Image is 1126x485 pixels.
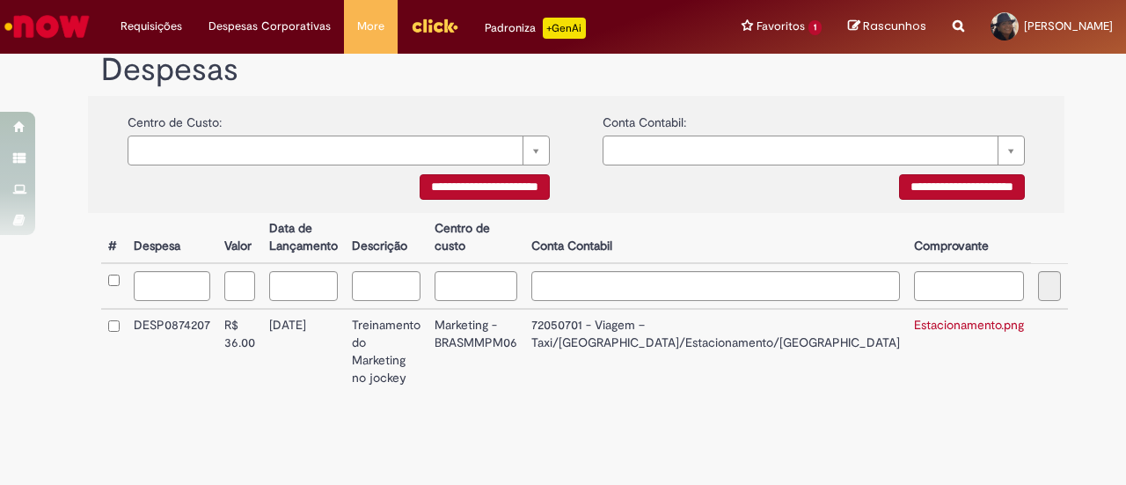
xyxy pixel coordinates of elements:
span: Favoritos [757,18,805,35]
span: Requisições [121,18,182,35]
th: Centro de custo [428,213,524,263]
span: [PERSON_NAME] [1024,18,1113,33]
th: Valor [217,213,262,263]
img: ServiceNow [2,9,92,44]
span: More [357,18,384,35]
td: R$ 36.00 [217,309,262,394]
label: Centro de Custo: [128,105,222,131]
a: Limpar campo {0} [128,136,550,165]
span: Rascunhos [863,18,926,34]
h1: Despesas [101,53,1051,88]
p: +GenAi [543,18,586,39]
a: Rascunhos [848,18,926,35]
th: Data de Lançamento [262,213,345,263]
img: click_logo_yellow_360x200.png [411,12,458,39]
td: Estacionamento.png [907,309,1031,394]
a: Limpar campo {0} [603,136,1025,165]
th: # [101,213,127,263]
a: Estacionamento.png [914,317,1024,333]
span: 1 [808,20,822,35]
th: Comprovante [907,213,1031,263]
td: 72050701 - Viagem – Taxi/[GEOGRAPHIC_DATA]/Estacionamento/[GEOGRAPHIC_DATA] [524,309,907,394]
td: [DATE] [262,309,345,394]
span: Despesas Corporativas [208,18,331,35]
td: DESP0874207 [127,309,217,394]
label: Conta Contabil: [603,105,686,131]
td: Treinamento do Marketing no jockey [345,309,428,394]
td: Marketing - BRASMMPM06 [428,309,524,394]
th: Conta Contabil [524,213,907,263]
th: Despesa [127,213,217,263]
div: Padroniza [485,18,586,39]
th: Descrição [345,213,428,263]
